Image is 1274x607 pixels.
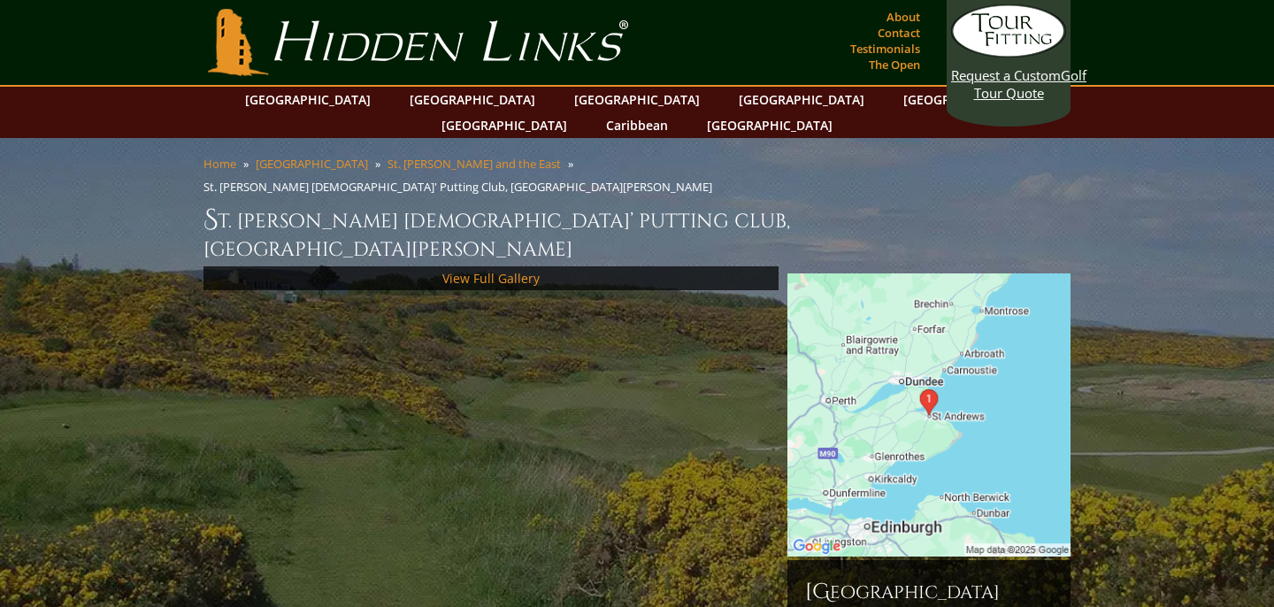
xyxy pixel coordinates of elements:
a: [GEOGRAPHIC_DATA] [565,87,709,112]
a: [GEOGRAPHIC_DATA] [433,112,576,138]
a: Contact [873,20,925,45]
a: About [882,4,925,29]
li: St. [PERSON_NAME] [DEMOGRAPHIC_DATA]' Putting Club, [GEOGRAPHIC_DATA][PERSON_NAME] [203,179,719,195]
a: [GEOGRAPHIC_DATA] [894,87,1038,112]
img: Google Map of The Links, St Andrews KY16 9JD, United Kingdom [787,273,1071,557]
a: Home [203,156,236,172]
a: Caribbean [597,112,677,138]
a: The Open [864,52,925,77]
a: View Full Gallery [442,270,540,287]
a: [GEOGRAPHIC_DATA] [698,112,841,138]
a: Testimonials [846,36,925,61]
a: [GEOGRAPHIC_DATA] [730,87,873,112]
a: [GEOGRAPHIC_DATA] [401,87,544,112]
h1: St. [PERSON_NAME] [DEMOGRAPHIC_DATA]’ Putting Club, [GEOGRAPHIC_DATA][PERSON_NAME] [203,202,1071,263]
a: St. [PERSON_NAME] and the East [388,156,561,172]
span: Request a Custom [951,66,1061,84]
a: [GEOGRAPHIC_DATA] [236,87,380,112]
a: Request a CustomGolf Tour Quote [951,4,1066,102]
a: [GEOGRAPHIC_DATA] [256,156,368,172]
